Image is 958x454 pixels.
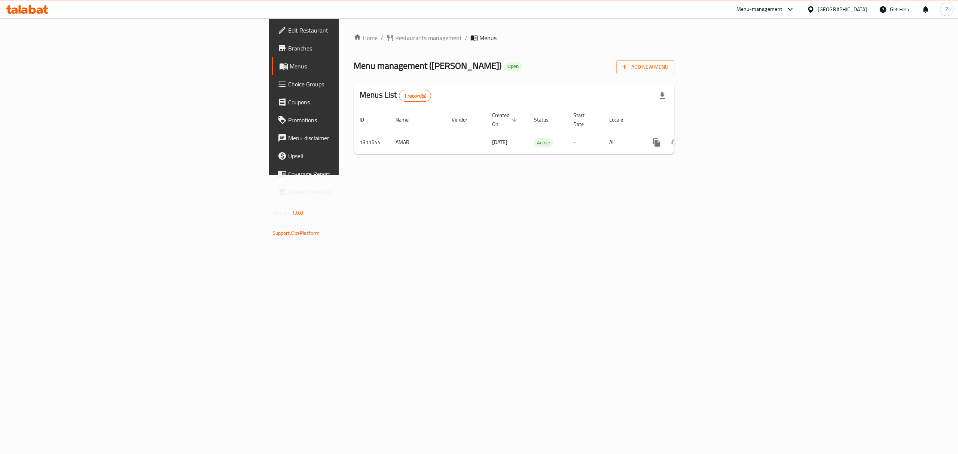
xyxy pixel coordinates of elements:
span: Grocery Checklist [288,187,423,196]
span: Branches [288,44,423,53]
th: Actions [642,108,726,131]
nav: breadcrumb [354,33,674,42]
button: Change Status [666,134,684,151]
span: Version: [272,208,291,218]
span: Locale [609,115,633,124]
div: Open [504,62,522,71]
a: Edit Restaurant [272,21,429,39]
a: Menu disclaimer [272,129,429,147]
span: Menus [479,33,497,42]
span: Start Date [573,111,594,129]
span: Created On [492,111,519,129]
td: - [567,131,603,154]
span: Add New Menu [622,62,668,72]
a: Grocery Checklist [272,183,429,201]
span: Name [396,115,418,124]
span: Vendor [452,115,477,124]
span: Coupons [288,98,423,107]
a: Branches [272,39,429,57]
span: [DATE] [492,137,507,147]
span: Edit Restaurant [288,26,423,35]
span: Get support on: [272,221,307,230]
a: Promotions [272,111,429,129]
a: Coverage Report [272,165,429,183]
table: enhanced table [354,108,726,154]
span: Choice Groups [288,80,423,89]
span: 1 record(s) [399,92,431,99]
span: 1.0.0 [292,208,303,218]
span: Status [534,115,558,124]
div: [GEOGRAPHIC_DATA] [818,5,867,13]
span: Active [534,138,553,147]
button: more [648,134,666,151]
div: Menu-management [736,5,782,14]
div: Total records count [399,90,431,102]
span: Menus [290,62,423,71]
span: ID [360,115,374,124]
a: Choice Groups [272,75,429,93]
a: Support.OpsPlatform [272,228,320,238]
a: Menus [272,57,429,75]
span: Open [504,63,522,70]
span: Menu disclaimer [288,134,423,142]
span: Upsell [288,151,423,160]
a: Coupons [272,93,429,111]
li: / [465,33,467,42]
span: Z [945,5,948,13]
span: Promotions [288,116,423,125]
a: Upsell [272,147,429,165]
span: Coverage Report [288,169,423,178]
button: Add New Menu [616,60,674,74]
h2: Menus List [360,89,431,102]
td: All [603,131,642,154]
div: Export file [653,87,671,105]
